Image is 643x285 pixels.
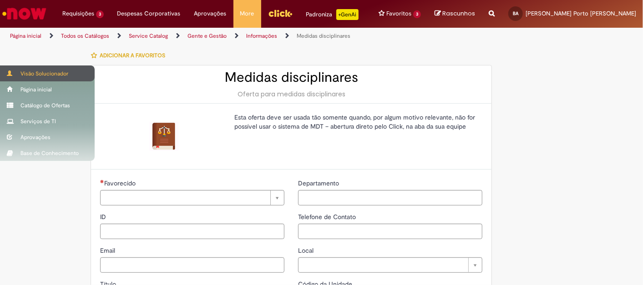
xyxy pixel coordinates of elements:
[268,6,293,20] img: click_logo_yellow_360x200.png
[442,9,475,18] span: Rascunhos
[298,224,482,239] input: Telefone de Contato
[100,180,104,183] span: Necessários
[100,190,284,205] a: Limpar campo Favorecido
[187,32,227,40] a: Gente e Gestão
[62,9,94,18] span: Requisições
[91,46,170,65] button: Adicionar a Favoritos
[100,213,108,221] span: ID
[298,179,341,187] span: Departamento
[100,257,284,273] input: Email
[234,113,476,131] p: Esta oferta deve ser usada tão somente quando, por algum motivo relevante, não for possível usar ...
[100,246,117,255] span: Email
[513,10,518,16] span: BA
[526,10,636,17] span: [PERSON_NAME] Porto [PERSON_NAME]
[7,28,422,45] ul: Trilhas de página
[104,179,137,187] span: Necessários - Favorecido
[61,32,109,40] a: Todos os Catálogos
[100,224,284,239] input: ID
[298,213,358,221] span: Telefone de Contato
[117,9,181,18] span: Despesas Corporativas
[149,122,178,151] img: Medidas disciplinares
[386,9,411,18] span: Favoritos
[298,190,482,205] input: Departamento
[129,32,168,40] a: Service Catalog
[96,10,104,18] span: 3
[240,9,254,18] span: More
[435,10,475,18] a: Rascunhos
[298,246,315,255] span: Local
[10,32,41,40] a: Página inicial
[100,52,165,59] span: Adicionar a Favoritos
[100,70,482,85] h2: Medidas disciplinares
[336,9,359,20] p: +GenAi
[194,9,227,18] span: Aprovações
[306,9,359,20] div: Padroniza
[246,32,277,40] a: Informações
[298,257,482,273] a: Limpar campo Local
[100,90,482,99] div: Oferta para medidas disciplinares
[1,5,48,23] img: ServiceNow
[413,10,421,18] span: 3
[297,32,350,40] a: Medidas disciplinares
